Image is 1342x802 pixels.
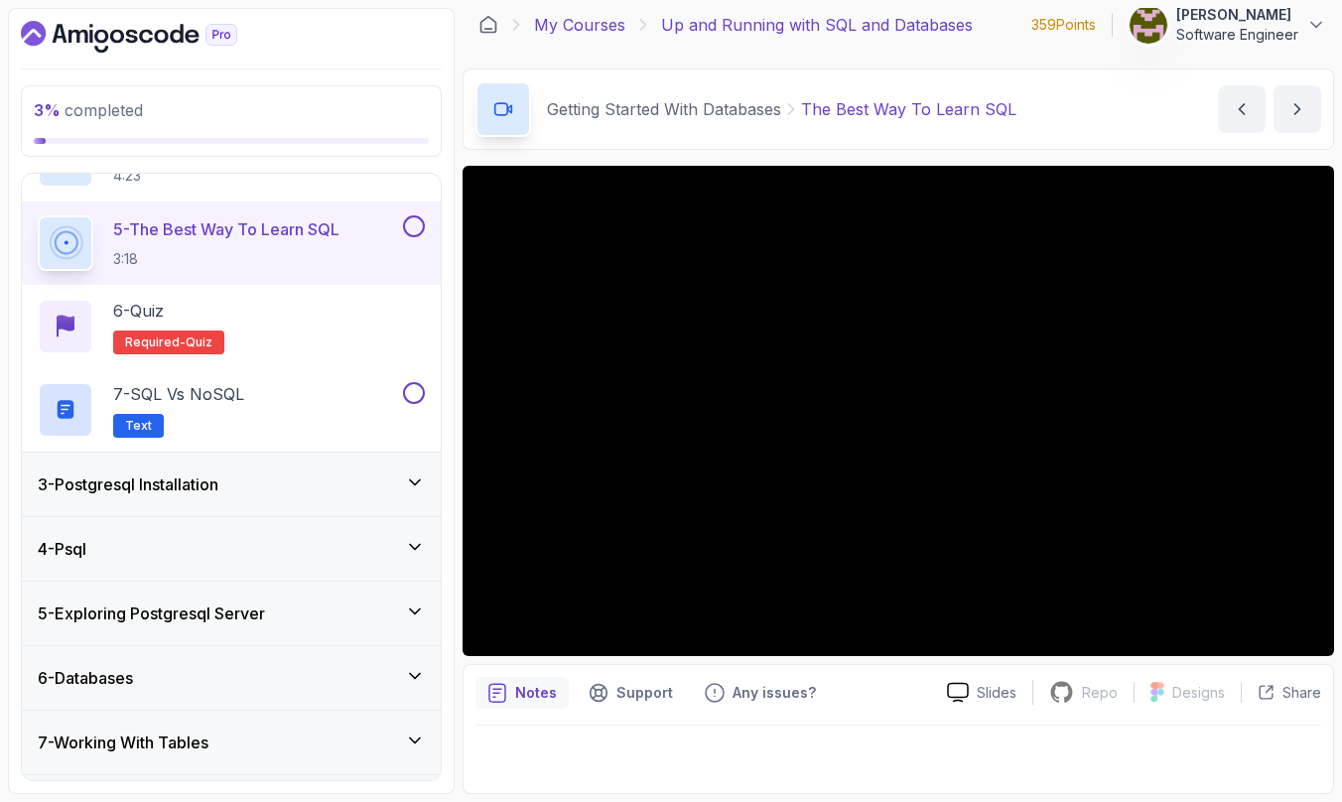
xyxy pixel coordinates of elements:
[113,217,339,241] p: 5 - The Best Way To Learn SQL
[125,334,186,350] span: Required-
[547,97,781,121] p: Getting Started With Databases
[1274,85,1321,133] button: next content
[733,683,816,703] p: Any issues?
[1241,683,1321,703] button: Share
[38,601,265,625] h3: 5 - Exploring Postgresql Server
[1172,683,1225,703] p: Designs
[1082,683,1118,703] p: Repo
[1176,25,1298,45] p: Software Engineer
[534,13,625,37] a: My Courses
[463,166,1334,656] iframe: 5 - The Best Way To Learn SQL
[1282,683,1321,703] p: Share
[577,677,685,709] button: Support button
[38,215,425,271] button: 5-The Best Way To Learn SQL3:18
[1176,5,1298,25] p: [PERSON_NAME]
[1129,5,1326,45] button: user profile image[PERSON_NAME]Software Engineer
[475,677,569,709] button: notes button
[977,683,1016,703] p: Slides
[616,683,673,703] p: Support
[1031,15,1096,35] p: 359 Points
[1218,85,1266,133] button: previous content
[22,517,441,581] button: 4-Psql
[38,472,218,496] h3: 3 - Postgresql Installation
[125,418,152,434] span: Text
[22,453,441,516] button: 3-Postgresql Installation
[38,382,425,438] button: 7-SQL vs NoSQLText
[693,677,828,709] button: Feedback button
[38,299,425,354] button: 6-QuizRequired-quiz
[186,334,212,350] span: quiz
[931,682,1032,703] a: Slides
[113,166,221,186] p: 4:23
[22,582,441,645] button: 5-Exploring Postgresql Server
[22,711,441,774] button: 7-Working With Tables
[478,15,498,35] a: Dashboard
[113,299,164,323] p: 6 - Quiz
[515,683,557,703] p: Notes
[38,537,86,561] h3: 4 - Psql
[801,97,1016,121] p: The Best Way To Learn SQL
[21,21,283,53] a: Dashboard
[34,100,143,120] span: completed
[22,646,441,710] button: 6-Databases
[34,100,61,120] span: 3 %
[113,249,339,269] p: 3:18
[38,731,208,754] h3: 7 - Working With Tables
[661,13,973,37] p: Up and Running with SQL and Databases
[1130,6,1167,44] img: user profile image
[113,382,244,406] p: 7 - SQL vs NoSQL
[38,666,133,690] h3: 6 - Databases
